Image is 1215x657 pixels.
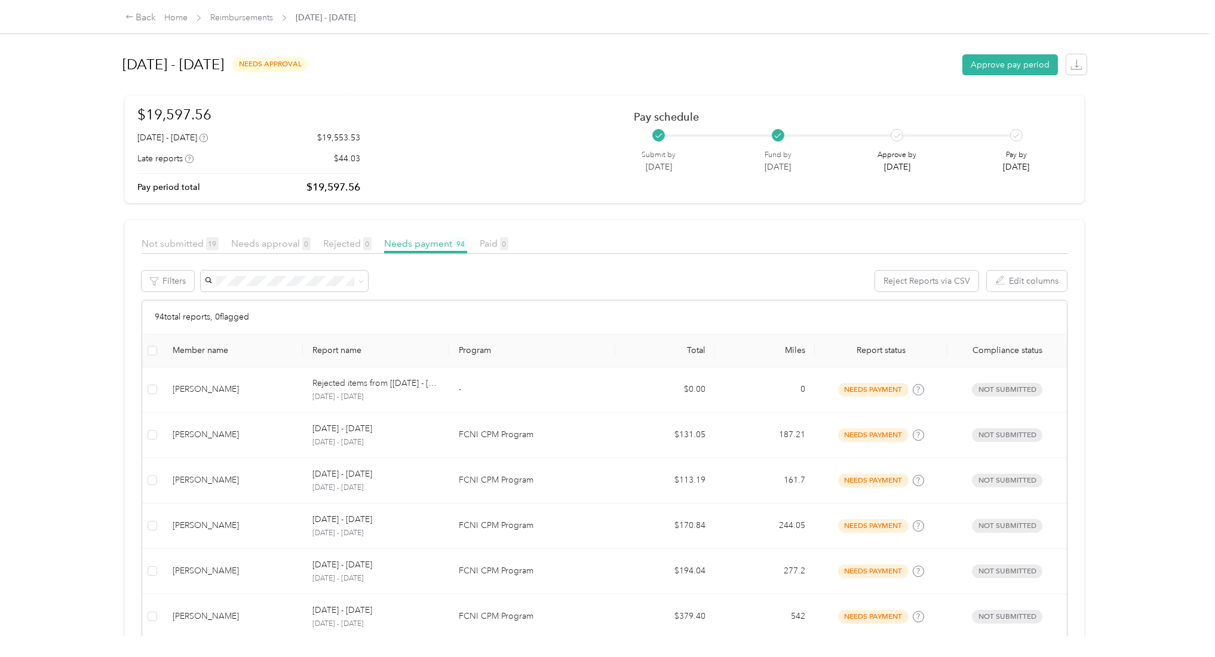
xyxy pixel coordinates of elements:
span: needs payment [838,519,909,533]
span: Not submitted [972,610,1042,624]
p: [DATE] - [DATE] [312,558,372,572]
span: 94 [455,237,467,250]
p: FCNI CPM Program [459,474,606,487]
td: $194.04 [615,549,715,594]
div: [PERSON_NAME] [173,610,293,623]
span: needs payment [838,610,909,624]
span: needs payment [838,564,909,578]
span: [DATE] - [DATE] [296,11,355,24]
p: Pay by [1003,150,1029,161]
p: Submit by [642,150,676,161]
span: Not submitted [972,519,1042,533]
p: [DATE] [765,161,791,173]
p: Rejected items from [[DATE] - [DATE]] [312,377,440,390]
span: needs payment [838,383,909,397]
span: Compliance status [957,345,1057,355]
button: Filters [142,271,194,291]
span: Not submitted [972,474,1042,487]
p: $19,553.53 [317,131,360,144]
div: Member name [173,345,293,355]
p: [DATE] - [DATE] [312,437,440,448]
p: $19,597.56 [306,180,360,195]
iframe: Everlance-gr Chat Button Frame [1148,590,1215,657]
div: Back [125,11,157,25]
p: [DATE] - [DATE] [312,513,372,526]
th: Report name [303,334,449,367]
p: [DATE] [878,161,916,173]
div: Miles [725,345,805,355]
span: Not submitted [972,564,1042,578]
p: Fund by [765,150,791,161]
button: Approve pay period [962,54,1058,75]
span: Needs payment [384,238,467,249]
td: FCNI CPM Program [449,504,615,549]
div: Total [625,345,705,355]
td: 244.05 [715,504,815,549]
td: FCNI CPM Program [449,594,615,640]
td: $113.19 [615,458,715,504]
span: 0 [302,237,311,250]
p: [DATE] - [DATE] [312,468,372,481]
p: Approve by [878,150,916,161]
td: FCNI CPM Program [449,549,615,594]
span: 0 [363,237,372,250]
span: needs payment [838,474,909,487]
td: FCNI CPM Program [449,458,615,504]
div: Late reports [137,152,194,165]
div: 94 total reports, 0 flagged [142,300,1067,334]
div: [PERSON_NAME] [173,383,293,396]
p: Pay period total [137,181,200,194]
h1: $19,597.56 [137,104,361,125]
td: 542 [715,594,815,640]
span: Not submitted [972,383,1042,397]
div: [PERSON_NAME] [173,519,293,532]
td: 0 [715,367,815,413]
div: [DATE] - [DATE] [137,131,208,144]
p: [DATE] - [DATE] [312,573,440,584]
p: $44.03 [334,152,360,165]
span: needs payment [838,428,909,442]
span: 0 [500,237,508,250]
span: Rejected [323,238,372,249]
p: [DATE] - [DATE] [312,604,372,617]
span: Needs approval [231,238,311,249]
h2: Pay schedule [634,110,1051,123]
p: [DATE] - [DATE] [312,619,440,630]
td: 277.2 [715,549,815,594]
span: Paid [480,238,508,249]
p: [DATE] [642,161,676,173]
td: 161.7 [715,458,815,504]
a: Home [164,13,188,23]
span: Not submitted [972,428,1042,442]
p: FCNI CPM Program [459,519,606,532]
p: FCNI CPM Program [459,610,606,623]
p: [DATE] - [DATE] [312,422,372,435]
button: Edit columns [987,271,1067,291]
span: 19 [206,237,219,250]
div: [PERSON_NAME] [173,564,293,578]
td: $131.05 [615,413,715,458]
h1: [DATE] - [DATE] [122,50,224,79]
td: - [449,367,615,413]
p: FCNI CPM Program [459,564,606,578]
td: $170.84 [615,504,715,549]
td: $379.40 [615,594,715,640]
td: FCNI CPM Program [449,413,615,458]
td: 187.21 [715,413,815,458]
a: Reimbursements [210,13,273,23]
p: [DATE] - [DATE] [312,483,440,493]
div: [PERSON_NAME] [173,474,293,487]
p: FCNI CPM Program [459,428,606,441]
span: needs approval [232,57,308,71]
span: Report status [824,345,938,355]
p: [DATE] [1003,161,1029,173]
button: Reject Reports via CSV [875,271,978,291]
th: Member name [163,334,303,367]
p: [DATE] - [DATE] [312,392,440,403]
td: $0.00 [615,367,715,413]
th: Program [449,334,615,367]
div: [PERSON_NAME] [173,428,293,441]
span: Not submitted [142,238,219,249]
p: [DATE] - [DATE] [312,528,440,539]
